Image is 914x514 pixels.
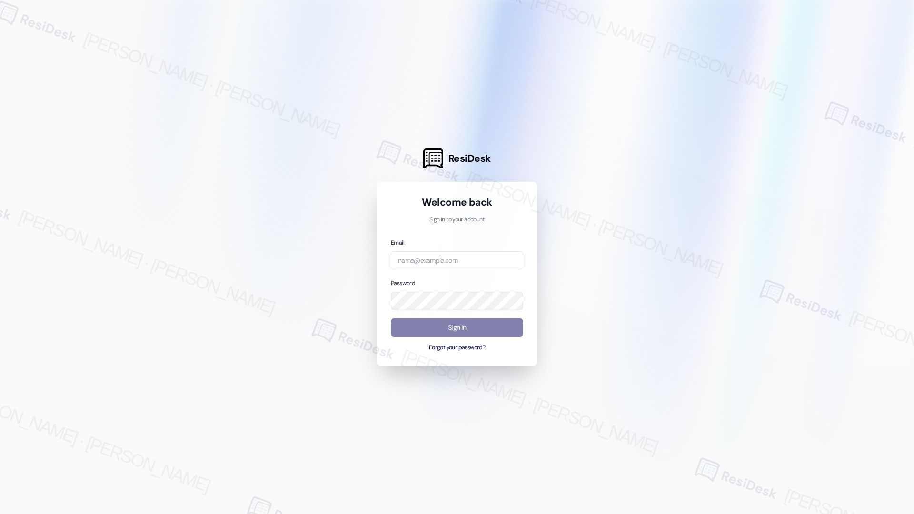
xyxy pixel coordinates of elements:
label: Email [391,239,404,247]
p: Sign in to your account [391,216,523,224]
input: name@example.com [391,251,523,270]
button: Sign In [391,318,523,337]
label: Password [391,279,415,287]
span: ResiDesk [448,152,491,165]
img: ResiDesk Logo [423,148,443,168]
h1: Welcome back [391,196,523,209]
button: Forgot your password? [391,344,523,352]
